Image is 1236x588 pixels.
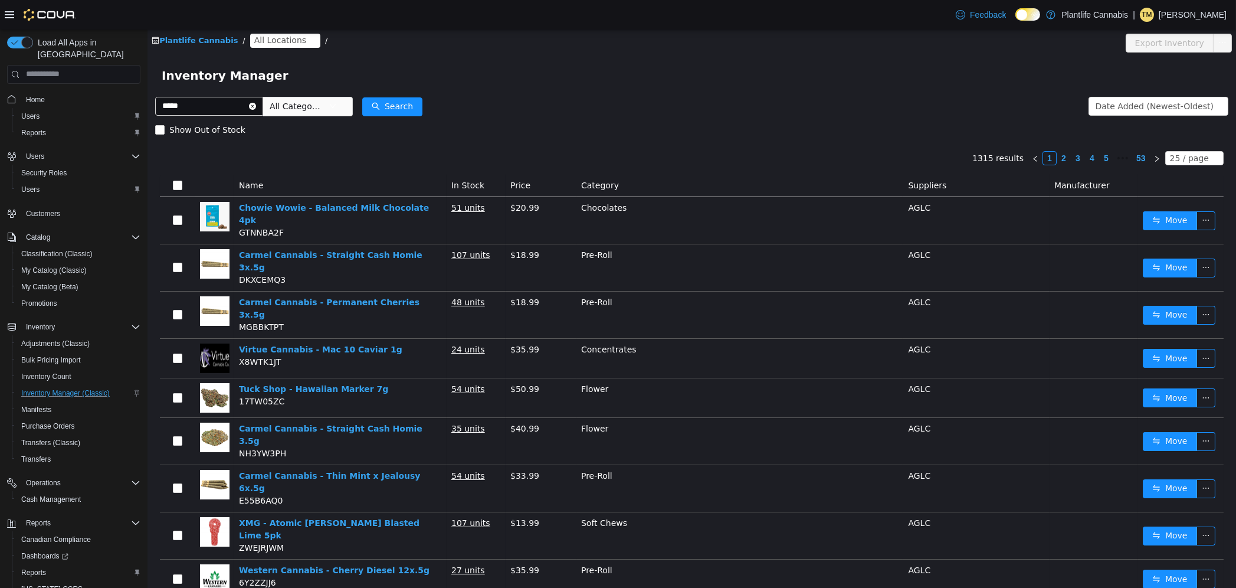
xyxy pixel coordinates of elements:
button: Purchase Orders [12,418,145,435]
button: Inventory Count [12,368,145,385]
span: AGLC [760,489,783,498]
span: ZWEJRJWM [91,514,136,523]
button: Reports [12,125,145,141]
a: Dashboards [17,549,73,563]
div: 25 / page [1022,122,1061,135]
a: Virtue Cannabis - Mac 10 Caviar 1g [91,315,255,325]
span: My Catalog (Beta) [17,280,140,294]
u: 35 units [304,394,337,404]
span: AGLC [760,442,783,451]
span: Manufacturer [907,151,962,161]
a: Adjustments (Classic) [17,337,94,351]
u: 107 units [304,489,343,498]
span: Transfers [21,455,51,464]
button: icon: swapMove [995,319,1050,338]
span: AGLC [760,221,783,230]
td: Flower [429,388,756,436]
span: Promotions [17,296,140,311]
span: $20.99 [363,174,392,183]
span: My Catalog (Classic) [17,263,140,277]
button: icon: ellipsis [1049,182,1068,201]
a: Carmel Cannabis - Permanent Cherries 3x.5g [91,268,272,290]
span: Reports [17,566,140,580]
button: icon: swapMove [995,229,1050,248]
a: Inventory Count [17,370,76,384]
span: Customers [26,209,60,218]
button: Users [12,108,145,125]
button: Manifests [12,401,145,418]
span: Operations [26,478,61,488]
button: icon: swapMove [995,497,1050,516]
button: Security Roles [12,165,145,181]
a: My Catalog (Beta) [17,280,83,294]
span: Adjustments (Classic) [17,337,140,351]
span: DKXCEMQ3 [91,246,138,255]
div: Thomas McCreath [1140,8,1154,22]
span: Inventory Manager (Classic) [17,386,140,400]
span: Bulk Pricing Import [17,353,140,367]
span: $35.99 [363,536,392,545]
span: X8WTK1JT [91,328,134,337]
td: Pre-Roll [429,530,756,570]
button: Users [2,148,145,165]
span: Suppliers [760,151,799,161]
span: Reports [21,516,140,530]
li: 3 [923,122,937,136]
span: Promotions [21,299,57,308]
span: AGLC [760,174,783,183]
button: Inventory Manager (Classic) [12,385,145,401]
a: Classification (Classic) [17,247,97,261]
span: Dashboards [17,549,140,563]
input: Dark Mode [1015,8,1040,21]
button: Bulk Pricing Import [12,352,145,368]
button: Adjustments (Classic) [12,335,145,352]
u: 24 units [304,315,337,325]
a: Users [17,182,44,197]
span: Users [21,149,140,164]
iframe: To enrich screen reader interactions, please activate Accessibility in Grammarly extension settings [147,30,1236,588]
a: Home [21,93,50,107]
a: Chowie Wowie - Balanced Milk Chocolate 4pk [91,174,281,195]
span: Operations [21,476,140,490]
button: icon: ellipsis [1049,229,1068,248]
i: icon: right [1006,126,1013,133]
span: Users [21,112,40,121]
span: Transfers (Classic) [21,438,80,447]
span: Category [434,151,471,161]
a: 4 [938,122,951,135]
img: Carmel Cannabis - Straight Cash Homie 3.5g hero shot [53,393,82,423]
button: icon: searchSearch [215,68,275,87]
span: Catalog [21,230,140,244]
li: 1315 results [825,122,876,136]
a: Carmel Cannabis - Thin Mint x Jealousy 6x.5g [91,442,273,463]
a: 2 [910,122,923,135]
a: Carmel Cannabis - Straight Cash Homie 3.5g [91,394,275,416]
a: Reports [17,126,51,140]
img: Cova [24,9,76,21]
span: MGBBKTPT [91,293,136,302]
span: Users [26,152,44,161]
button: My Catalog (Classic) [12,262,145,279]
i: icon: down [1067,73,1074,81]
span: AGLC [760,394,783,404]
p: Plantlife Cannabis [1061,8,1128,22]
span: Reports [21,128,46,138]
li: 4 [937,122,952,136]
span: Reports [17,126,140,140]
i: icon: left [884,126,891,133]
button: Catalog [21,230,55,244]
span: Customers [21,206,140,221]
span: 6Y2ZZJJ6 [91,548,129,558]
td: Flower [429,349,756,388]
li: 2 [909,122,923,136]
button: icon: ellipsis [1049,540,1068,559]
a: Security Roles [17,166,71,180]
p: [PERSON_NAME] [1159,8,1227,22]
td: Pre-Roll [429,436,756,483]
